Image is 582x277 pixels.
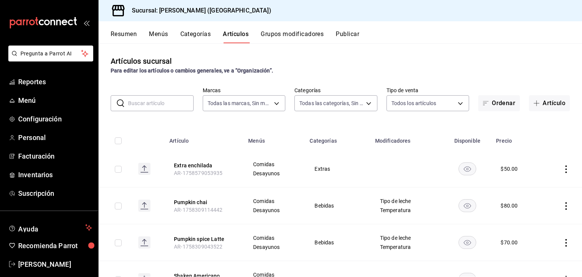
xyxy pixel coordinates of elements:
[491,126,543,151] th: Precio
[111,68,273,74] strong: Para editar los artículos o cambios generales, ve a “Organización”.
[253,244,296,250] span: Desayunos
[174,170,222,176] span: AR-1758579053935
[386,88,469,93] label: Tipo de venta
[8,46,93,61] button: Pregunta a Parrot AI
[562,165,570,173] button: actions
[208,99,272,107] span: Todas las marcas, Sin marca
[380,198,434,204] span: Tipo de leche
[253,235,296,241] span: Comidas
[180,30,211,43] button: Categorías
[371,126,443,151] th: Modificadores
[314,203,361,208] span: Bebidas
[18,132,92,143] span: Personal
[478,95,520,111] button: Ordenar
[223,30,249,43] button: Artículos
[111,55,172,67] div: Artículos sucursal
[18,114,92,124] span: Configuración
[18,223,82,232] span: Ayuda
[336,30,359,43] button: Publicar
[18,241,92,251] span: Recomienda Parrot
[253,198,296,204] span: Comidas
[111,30,582,43] div: navigation tabs
[174,244,222,250] span: AR-1758309043522
[305,126,370,151] th: Categorías
[253,162,296,167] span: Comidas
[244,126,305,151] th: Menús
[314,240,361,245] span: Bebidas
[458,199,476,212] button: availability-product
[83,20,89,26] button: open_drawer_menu
[458,162,476,175] button: availability-product
[501,165,518,173] div: $ 50.00
[529,95,570,111] button: Artículo
[18,170,92,180] span: Inventarios
[458,236,476,249] button: availability-product
[261,30,324,43] button: Grupos modificadores
[314,166,361,172] span: Extras
[174,207,222,213] span: AR-1758309114442
[253,171,296,176] span: Desayunos
[294,88,377,93] label: Categorías
[299,99,363,107] span: Todas las categorías, Sin categoría
[18,77,92,87] span: Reportes
[391,99,436,107] span: Todos los artículos
[562,202,570,210] button: actions
[20,50,81,58] span: Pregunta a Parrot AI
[18,95,92,105] span: Menú
[380,244,434,250] span: Temperatura
[18,151,92,161] span: Facturación
[174,162,235,169] button: edit-product-location
[128,96,194,111] input: Buscar artículo
[203,88,286,93] label: Marcas
[174,198,235,206] button: edit-product-location
[18,259,92,269] span: [PERSON_NAME]
[562,239,570,247] button: actions
[253,208,296,213] span: Desayunos
[111,30,137,43] button: Resumen
[501,239,518,246] div: $ 70.00
[501,202,518,209] div: $ 80.00
[18,188,92,198] span: Suscripción
[380,235,434,241] span: Tipo de leche
[126,6,271,15] h3: Sucursal: [PERSON_NAME] ([GEOGRAPHIC_DATA])
[5,55,93,63] a: Pregunta a Parrot AI
[165,126,244,151] th: Artículo
[174,235,235,243] button: edit-product-location
[149,30,168,43] button: Menús
[443,126,491,151] th: Disponible
[380,208,434,213] span: Temperatura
